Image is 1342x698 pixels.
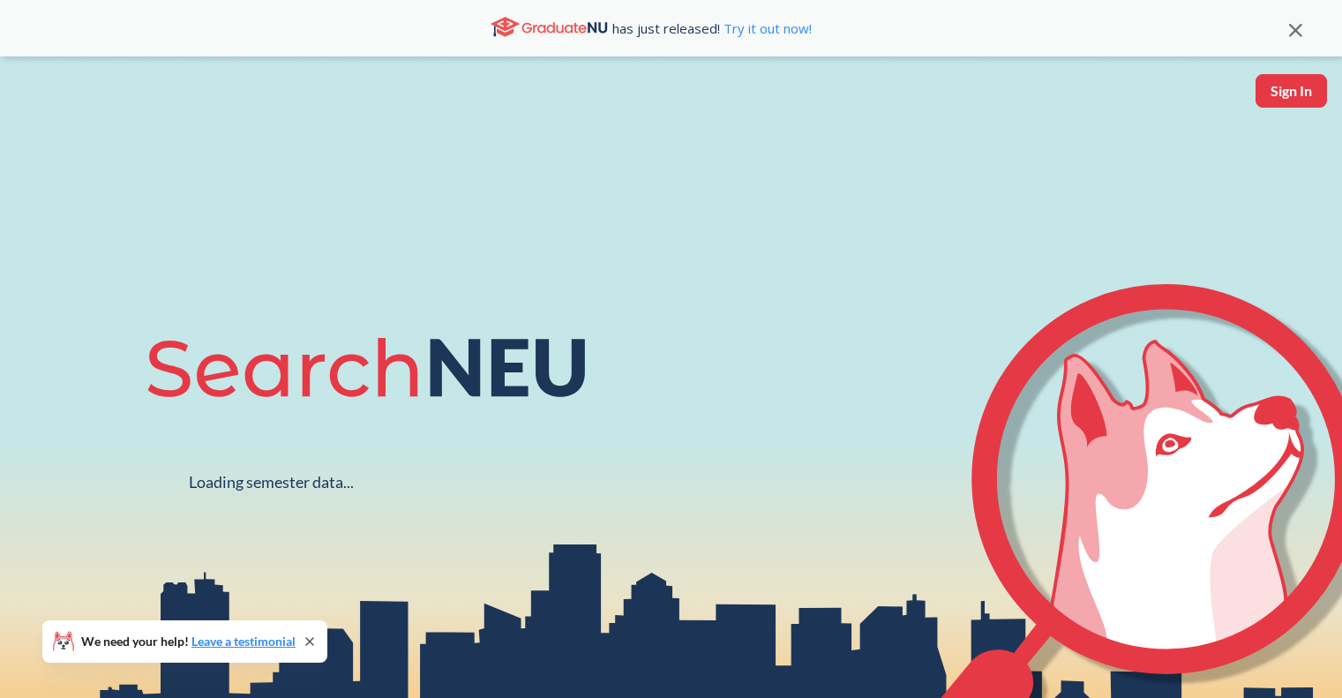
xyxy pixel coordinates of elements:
[18,74,59,133] a: sandbox logo
[81,635,296,648] span: We need your help!
[720,19,812,37] a: Try it out now!
[612,19,812,38] span: has just released!
[189,472,354,492] div: Loading semester data...
[1256,74,1327,108] button: Sign In
[18,74,59,128] img: sandbox logo
[191,634,296,649] a: Leave a testimonial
